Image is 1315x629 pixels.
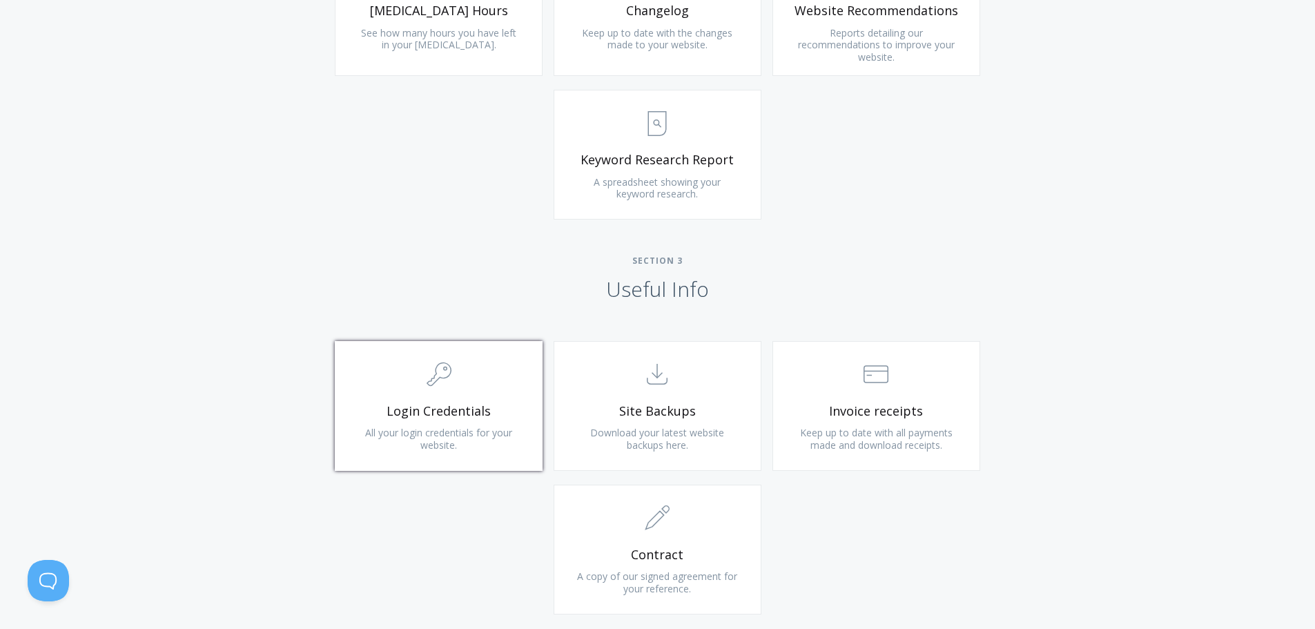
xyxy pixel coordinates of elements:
span: Website Recommendations [794,3,959,19]
span: Changelog [575,3,740,19]
span: Reports detailing our recommendations to improve your website. [798,26,955,64]
span: [MEDICAL_DATA] Hours [356,3,521,19]
span: Login Credentials [356,403,521,419]
iframe: Toggle Customer Support [28,560,69,601]
span: Site Backups [575,403,740,419]
span: All your login credentials for your website. [365,426,512,452]
span: A copy of our signed agreement for your reference. [577,570,737,595]
a: Site Backups Download your latest website backups here. [554,341,761,471]
span: A spreadsheet showing your keyword research. [594,175,721,201]
span: Contract [575,547,740,563]
span: Keep up to date with all payments made and download receipts. [800,426,953,452]
span: See how many hours you have left in your [MEDICAL_DATA]. [361,26,516,52]
span: Keep up to date with the changes made to your website. [582,26,732,52]
a: Keyword Research Report A spreadsheet showing your keyword research. [554,90,761,220]
span: Keyword Research Report [575,152,740,168]
a: Invoice receipts Keep up to date with all payments made and download receipts. [772,341,980,471]
a: Login Credentials All your login credentials for your website. [335,341,543,471]
a: Contract A copy of our signed agreement for your reference. [554,485,761,615]
span: Invoice receipts [794,403,959,419]
span: Download your latest website backups here. [590,426,724,452]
